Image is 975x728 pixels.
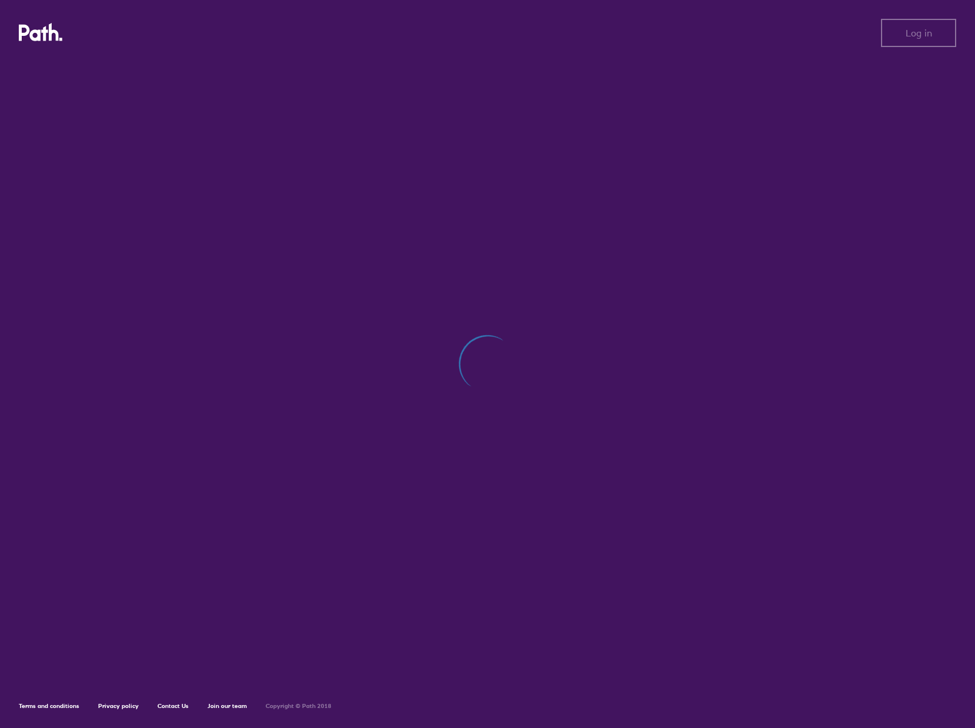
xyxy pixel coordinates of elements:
[207,702,247,710] a: Join our team
[98,702,139,710] a: Privacy policy
[881,19,956,47] button: Log in
[266,703,331,710] h6: Copyright © Path 2018
[19,702,79,710] a: Terms and conditions
[906,28,932,38] span: Log in
[158,702,189,710] a: Contact Us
